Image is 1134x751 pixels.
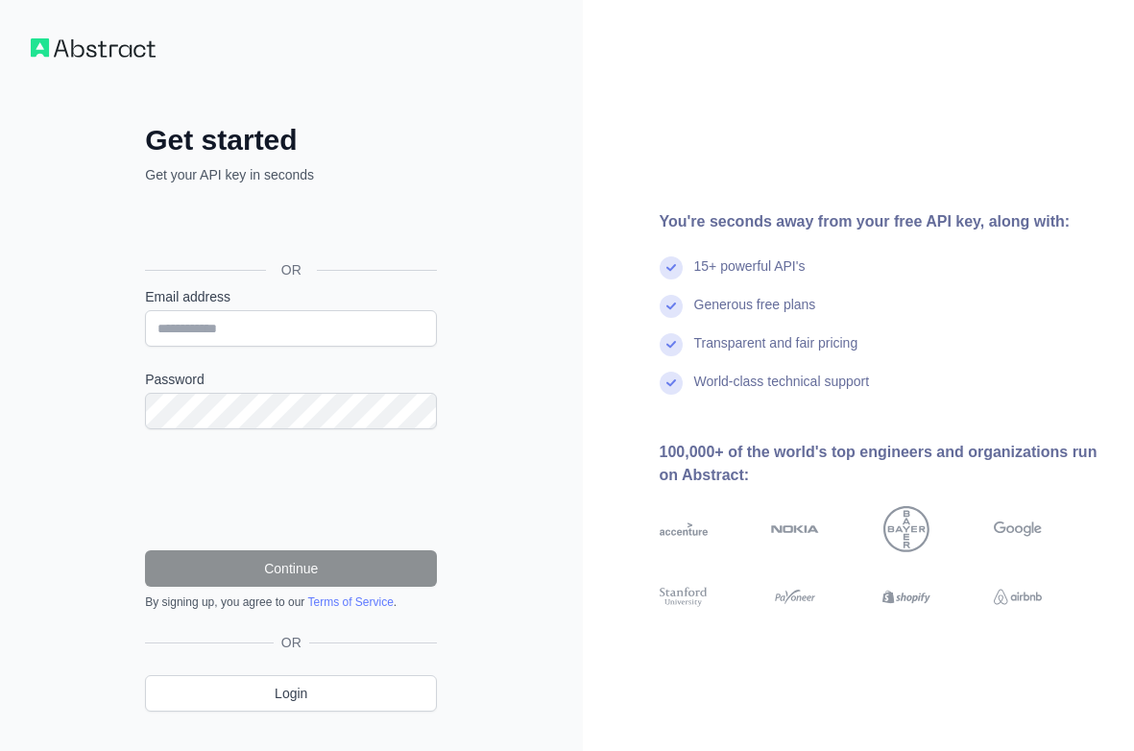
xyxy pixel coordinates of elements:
img: check mark [660,295,683,318]
img: check mark [660,333,683,356]
div: 100,000+ of the world's top engineers and organizations run on Abstract: [660,441,1104,487]
a: Login [145,675,437,712]
img: check mark [660,372,683,395]
span: OR [266,260,317,279]
div: Generous free plans [694,295,816,333]
img: check mark [660,256,683,279]
img: Workflow [31,38,156,58]
img: shopify [882,585,930,609]
h2: Get started [145,123,437,157]
iframe: reCAPTCHA [145,452,437,527]
span: OR [274,633,309,652]
div: World-class technical support [694,372,870,410]
label: Email address [145,287,437,306]
button: Continue [145,550,437,587]
label: Password [145,370,437,389]
img: accenture [660,506,708,552]
p: Get your API key in seconds [145,165,437,184]
img: google [994,506,1042,552]
img: nokia [771,506,819,552]
img: bayer [883,506,929,552]
div: 15+ powerful API's [694,256,806,295]
a: Terms of Service [307,595,393,609]
div: Transparent and fair pricing [694,333,858,372]
iframe: Bouton "Se connecter avec Google" [135,206,443,248]
img: stanford university [660,585,708,609]
img: payoneer [771,585,819,609]
div: By signing up, you agree to our . [145,594,437,610]
img: airbnb [994,585,1042,609]
div: You're seconds away from your free API key, along with: [660,210,1104,233]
